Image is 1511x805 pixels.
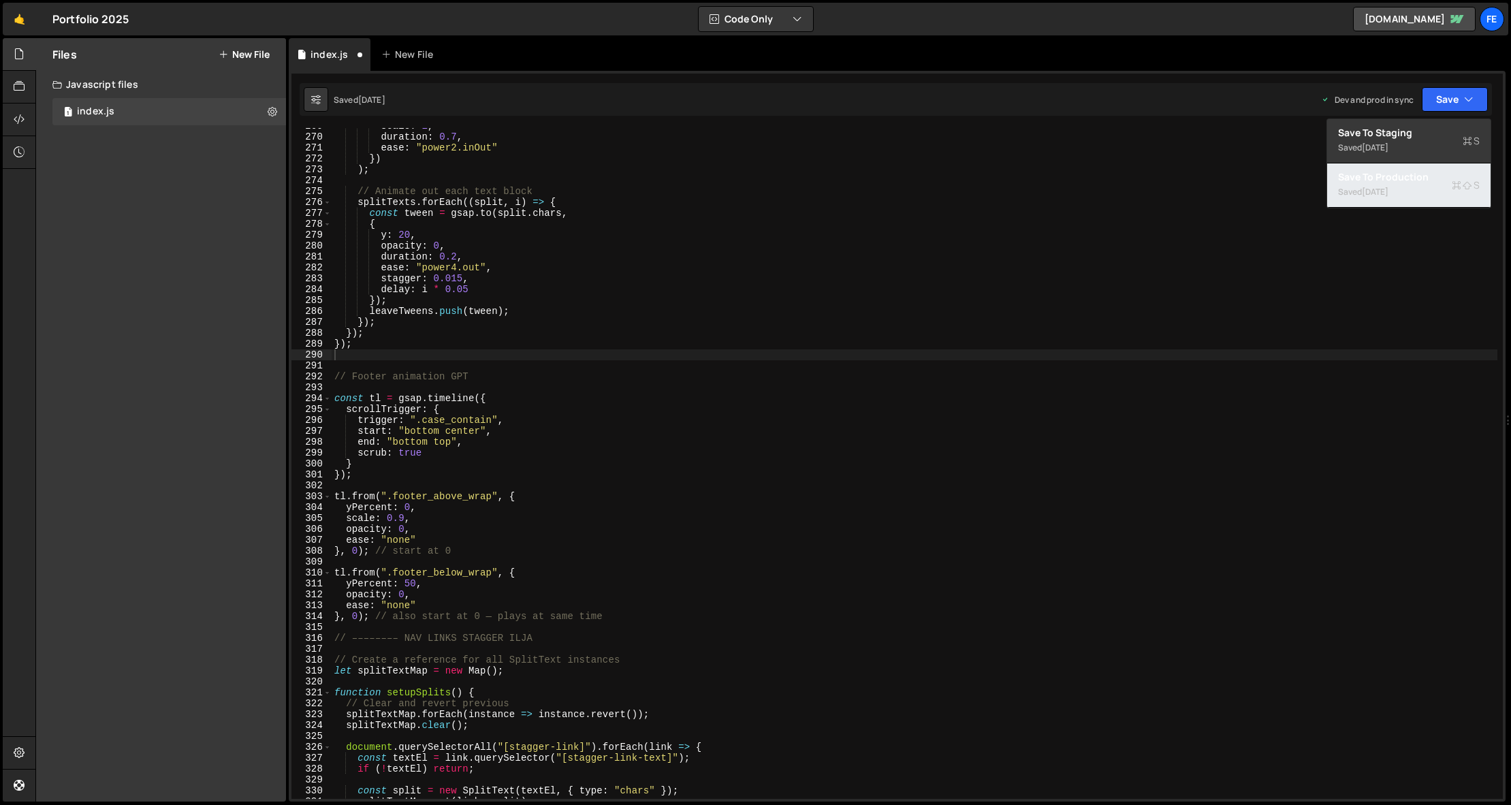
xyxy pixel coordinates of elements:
[1362,186,1388,198] div: [DATE]
[291,230,332,240] div: 279
[77,106,114,118] div: index.js
[291,644,332,654] div: 317
[291,131,332,142] div: 270
[1353,7,1476,31] a: [DOMAIN_NAME]
[291,556,332,567] div: 309
[1321,94,1414,106] div: Dev and prod in sync
[291,524,332,535] div: 306
[291,502,332,513] div: 304
[291,698,332,709] div: 322
[291,622,332,633] div: 315
[291,240,332,251] div: 280
[1338,170,1480,184] div: Save to Production
[291,720,332,731] div: 324
[291,742,332,753] div: 326
[381,48,439,61] div: New File
[291,611,332,622] div: 314
[291,349,332,360] div: 290
[291,360,332,371] div: 291
[291,447,332,458] div: 299
[291,753,332,763] div: 327
[291,382,332,393] div: 293
[291,338,332,349] div: 289
[291,437,332,447] div: 298
[52,11,129,27] div: Portfolio 2025
[291,371,332,382] div: 292
[219,49,270,60] button: New File
[291,404,332,415] div: 295
[291,284,332,295] div: 284
[1452,178,1480,192] span: S
[291,251,332,262] div: 281
[64,108,72,119] span: 1
[291,164,332,175] div: 273
[291,175,332,186] div: 274
[3,3,36,35] a: 🤙
[1463,134,1480,148] span: S
[291,567,332,578] div: 310
[291,546,332,556] div: 308
[291,763,332,774] div: 328
[291,578,332,589] div: 311
[291,153,332,164] div: 272
[52,98,286,125] div: 14797/38363.js
[291,393,332,404] div: 294
[291,306,332,317] div: 286
[291,208,332,219] div: 277
[291,676,332,687] div: 320
[1422,87,1488,112] button: Save
[311,48,348,61] div: index.js
[358,94,385,106] div: [DATE]
[699,7,813,31] button: Code Only
[291,480,332,491] div: 302
[291,328,332,338] div: 288
[291,197,332,208] div: 276
[291,731,332,742] div: 325
[291,774,332,785] div: 329
[291,415,332,426] div: 296
[334,94,385,106] div: Saved
[1338,140,1480,156] div: Saved
[291,491,332,502] div: 303
[291,426,332,437] div: 297
[291,295,332,306] div: 285
[52,47,77,62] h2: Files
[291,273,332,284] div: 283
[291,186,332,197] div: 275
[291,469,332,480] div: 301
[1362,142,1388,153] div: [DATE]
[291,665,332,676] div: 319
[1480,7,1504,31] a: Fe
[291,458,332,469] div: 300
[291,709,332,720] div: 323
[291,687,332,698] div: 321
[1338,126,1480,140] div: Save to Staging
[1338,184,1480,200] div: Saved
[291,219,332,230] div: 278
[291,600,332,611] div: 313
[291,654,332,665] div: 318
[1327,119,1491,163] button: Save to StagingS Saved[DATE]
[291,513,332,524] div: 305
[291,785,332,796] div: 330
[291,535,332,546] div: 307
[291,589,332,600] div: 312
[36,71,286,98] div: Javascript files
[1327,163,1491,208] button: Save to ProductionS Saved[DATE]
[291,262,332,273] div: 282
[291,142,332,153] div: 271
[291,317,332,328] div: 287
[291,633,332,644] div: 316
